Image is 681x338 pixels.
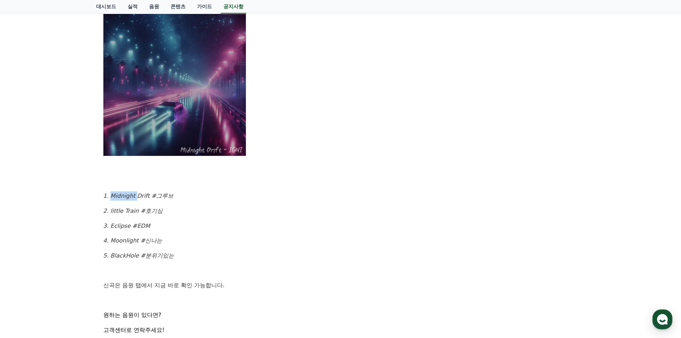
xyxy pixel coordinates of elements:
p: 신곡은 음원 탭에서 지금 바로 확인 가능합니다. [103,281,578,290]
span: 고객센터로 연락주세요! [103,327,165,333]
em: 5. BlackHole #분위기있는 [103,252,174,259]
span: 원하는 음원이 있다면? [103,312,162,318]
span: 홈 [23,237,27,243]
span: 대화 [65,238,74,244]
em: 3. Eclipse #EDM [103,222,150,229]
em: 1. Midnight Drift #그루브 [103,192,173,199]
a: 홈 [2,227,47,245]
a: 대화 [47,227,92,245]
em: 4. Moonlight #신나는 [103,237,163,244]
img: YY09Sep%2019,%202025102454_7fc1f49f2383e5c809bd05b5bff92047c2da3354e558a5d1daa46df5272a26ff.webp [103,13,246,156]
a: 설정 [92,227,137,245]
span: 설정 [110,237,119,243]
em: 2. little Train #호기심 [103,207,163,214]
